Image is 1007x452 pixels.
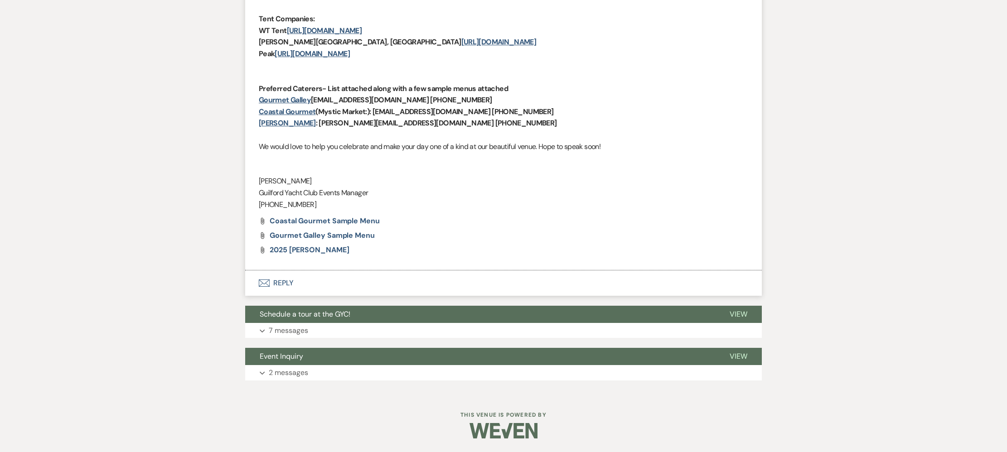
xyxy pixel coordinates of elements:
button: Schedule a tour at the GYC! [245,306,715,323]
p: 7 messages [269,325,308,337]
a: Gourmet Galley Sample Menu [270,232,375,239]
strong: Preferred Caterers- List attached along with a few sample menus attached [259,84,508,93]
span: 2025 [PERSON_NAME] [270,245,349,255]
span: View [730,309,747,319]
a: [URL][DOMAIN_NAME] [461,37,536,47]
button: Event Inquiry [245,348,715,365]
button: 7 messages [245,323,762,338]
span: Event Inquiry [260,351,303,361]
a: [URL][DOMAIN_NAME] [287,26,362,35]
strong: [EMAIL_ADDRESS][DOMAIN_NAME] [PHONE_NUMBER] [311,95,492,105]
p: [PERSON_NAME] [259,175,748,187]
img: Weven Logo [470,415,537,447]
a: [URL][DOMAIN_NAME] [275,49,349,58]
a: Coastal Gourmet [259,107,315,116]
button: Reply [245,270,762,296]
span: Schedule a tour at the GYC! [260,309,350,319]
strong: Peak [259,49,275,58]
strong: WT Tent [259,26,287,35]
strong: Tent Companies: [259,14,315,24]
a: [PERSON_NAME] [259,118,316,128]
a: Gourmet Galley [259,95,311,105]
button: 2 messages [245,365,762,380]
span: View [730,351,747,361]
p: We would love to help you celebrate and make your day one of a kind at our beautiful venue. Hope ... [259,141,748,153]
strong: [PERSON_NAME][GEOGRAPHIC_DATA], [GEOGRAPHIC_DATA] [259,37,461,47]
a: Coastal Gourmet Sample Menu [270,217,380,225]
p: 2 messages [269,367,308,379]
button: View [715,306,762,323]
button: View [715,348,762,365]
span: Coastal Gourmet Sample Menu [270,216,380,226]
strong: : [PERSON_NAME][EMAIL_ADDRESS][DOMAIN_NAME] [PHONE_NUMBER] [316,118,557,128]
p: [PHONE_NUMBER] [259,199,748,211]
strong: (Mystic Market:): [EMAIL_ADDRESS][DOMAIN_NAME] [PHONE_NUMBER] [315,107,553,116]
p: Guilford Yacht Club Events Manager [259,187,748,199]
a: 2025 [PERSON_NAME] [270,246,349,254]
span: Gourmet Galley Sample Menu [270,231,375,240]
